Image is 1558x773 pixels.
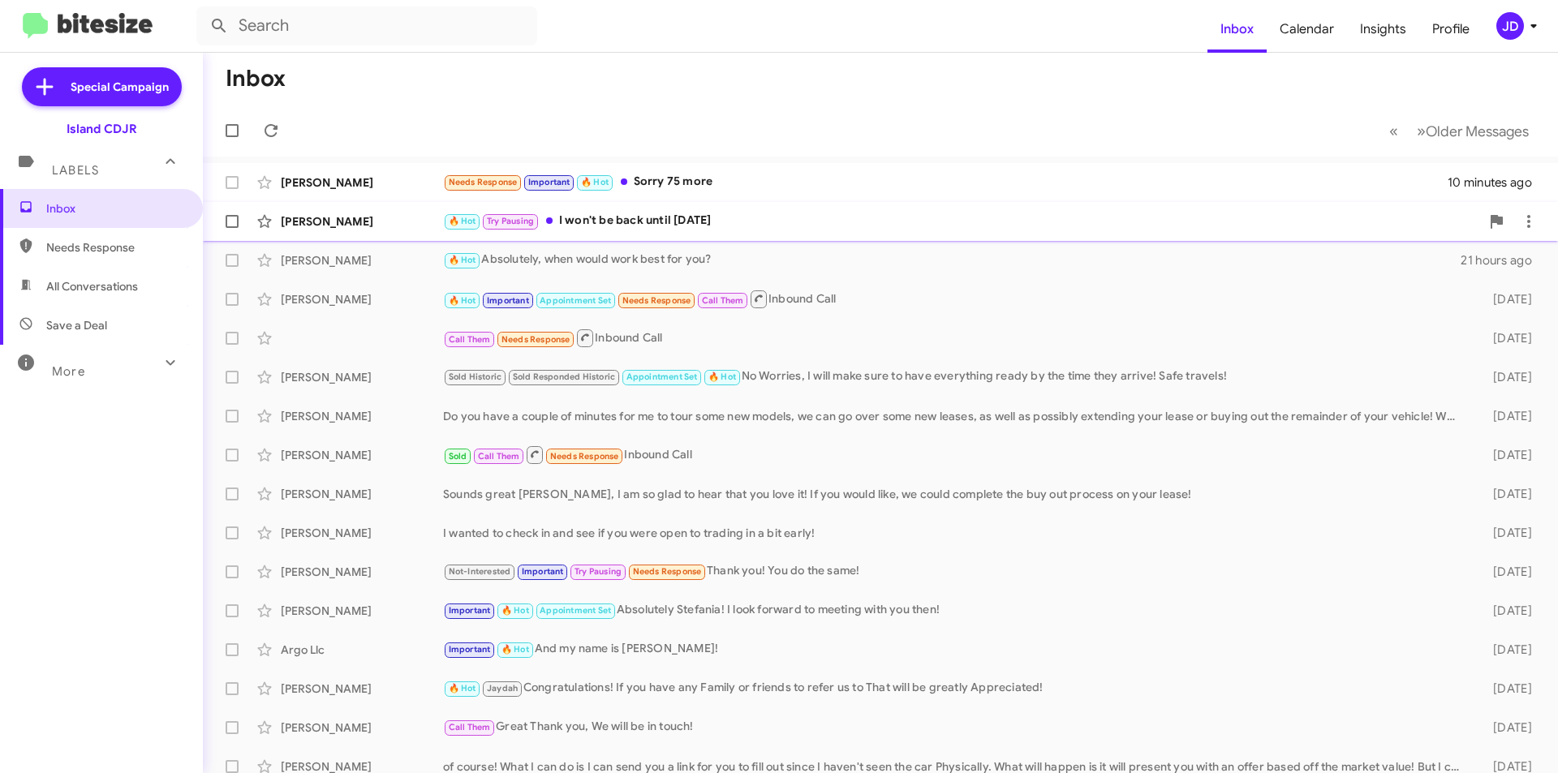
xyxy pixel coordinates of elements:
div: 10 minutes ago [1448,174,1545,191]
div: Island CDJR [67,121,137,137]
h1: Inbox [226,66,286,92]
span: 🔥 Hot [449,683,476,694]
span: More [52,364,85,379]
div: Inbound Call [443,289,1467,309]
span: « [1389,121,1398,141]
div: [DATE] [1467,642,1545,658]
div: Absolutely Stefania! I look forward to meeting with you then! [443,601,1467,620]
input: Search [196,6,537,45]
div: [PERSON_NAME] [281,447,443,463]
div: [PERSON_NAME] [281,681,443,697]
div: Absolutely, when would work best for you? [443,251,1461,269]
div: [PERSON_NAME] [281,213,443,230]
button: JD [1483,12,1540,40]
div: [PERSON_NAME] [281,408,443,424]
button: Next [1407,114,1539,148]
span: Save a Deal [46,317,107,333]
div: [DATE] [1467,719,1545,736]
div: [DATE] [1467,408,1545,424]
div: Inbound Call [443,328,1467,348]
span: Call Them [702,295,744,306]
span: Try Pausing [575,566,622,577]
div: [DATE] [1467,564,1545,580]
span: 🔥 Hot [581,177,609,187]
div: [PERSON_NAME] [281,719,443,736]
div: [DATE] [1467,681,1545,697]
span: Sold Responded Historic [513,371,616,382]
div: Inbound Call [443,444,1467,465]
div: [DATE] [1467,486,1545,502]
span: Important [522,566,564,577]
span: All Conversations [46,278,138,294]
span: Inbox [46,200,184,217]
div: [DATE] [1467,291,1545,307]
span: Appointment Set [540,295,611,306]
div: [PERSON_NAME] [281,369,443,385]
div: JD [1496,12,1524,40]
div: [DATE] [1467,369,1545,385]
span: Special Campaign [71,79,169,95]
span: Important [487,295,529,306]
span: 🔥 Hot [449,216,476,226]
div: [PERSON_NAME] [281,603,443,619]
div: [PERSON_NAME] [281,525,443,541]
span: 🔥 Hot [708,371,736,382]
span: Needs Response [46,239,184,256]
div: [DATE] [1467,330,1545,346]
span: Sold [449,451,467,462]
div: Sounds great [PERSON_NAME], I am so glad to hear that you love it! If you would like, we could co... [443,486,1467,502]
span: Needs Response [622,295,691,306]
span: Needs Response [550,451,619,462]
span: Older Messages [1426,122,1529,140]
div: I wanted to check in and see if you were open to trading in a bit early! [443,525,1467,541]
span: Labels [52,163,99,178]
div: [PERSON_NAME] [281,291,443,307]
span: Jaydah [487,683,518,694]
div: [DATE] [1467,525,1545,541]
span: Appointment Set [540,605,611,616]
span: 🔥 Hot [501,644,529,655]
div: [PERSON_NAME] [281,486,443,502]
div: No Worries, I will make sure to have everything ready by the time they arrive! Safe travels! [443,367,1467,386]
span: Important [528,177,570,187]
span: Important [449,644,491,655]
div: Argo Llc [281,642,443,658]
span: 🔥 Hot [449,295,476,306]
a: Special Campaign [22,67,182,106]
span: Call Them [449,722,491,732]
span: Not-Interested [449,566,511,577]
div: Sorry 75 more [443,173,1448,191]
span: 🔥 Hot [501,605,529,616]
div: And my name is [PERSON_NAME]! [443,640,1467,659]
span: Call Them [449,334,491,345]
span: Needs Response [449,177,518,187]
span: Call Them [478,451,520,462]
span: 🔥 Hot [449,255,476,265]
div: Great Thank you, We will be in touch! [443,718,1467,736]
span: Try Pausing [487,216,534,226]
nav: Page navigation example [1380,114,1539,148]
div: I won't be back until [DATE] [443,212,1480,230]
div: 21 hours ago [1461,252,1545,268]
button: Previous [1379,114,1408,148]
div: [DATE] [1467,447,1545,463]
div: [DATE] [1467,603,1545,619]
div: Do you have a couple of minutes for me to tour some new models, we can go over some new leases, a... [443,408,1467,424]
span: Important [449,605,491,616]
span: » [1417,121,1426,141]
span: Needs Response [633,566,702,577]
span: Needs Response [501,334,570,345]
a: Insights [1347,6,1419,53]
a: Inbox [1207,6,1267,53]
div: [PERSON_NAME] [281,174,443,191]
a: Profile [1419,6,1483,53]
span: Appointment Set [626,371,698,382]
div: [PERSON_NAME] [281,564,443,580]
span: Sold Historic [449,371,502,382]
a: Calendar [1267,6,1347,53]
div: Congratulations! If you have any Family or friends to refer us to That will be greatly Appreciated! [443,679,1467,698]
